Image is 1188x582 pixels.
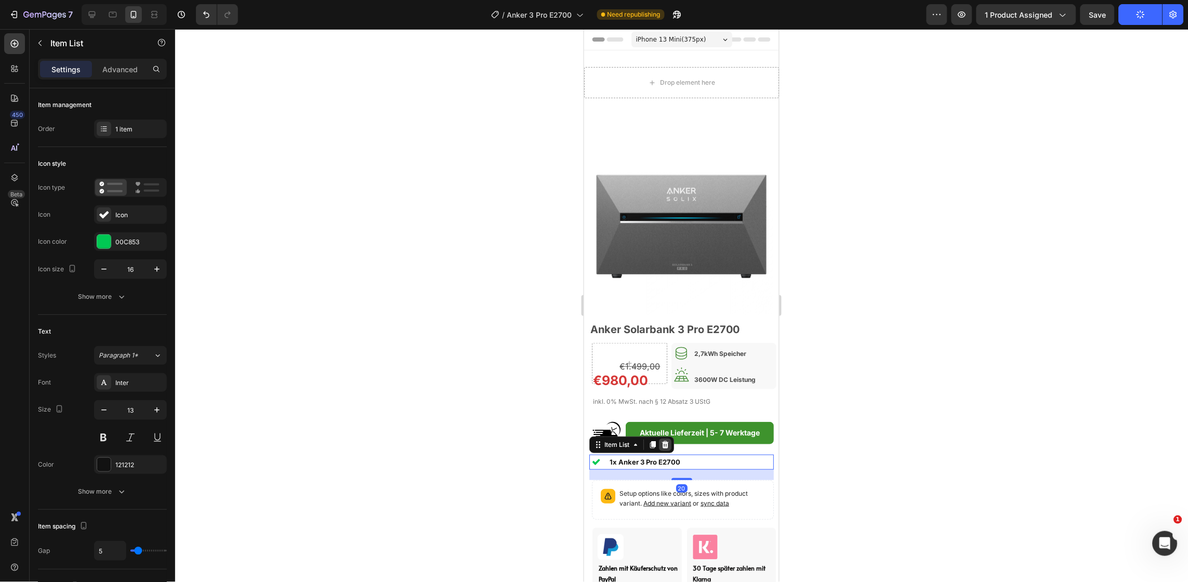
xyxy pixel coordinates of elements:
button: 7 [4,4,77,25]
iframe: Intercom live chat [1153,531,1178,556]
span: Need republishing [608,10,661,19]
div: Styles [38,351,56,360]
button: Show more [38,287,167,306]
input: Auto [95,541,126,560]
p: 7 [68,8,73,21]
img: gempages_498297731022848905-c06d4b2e-6ab7-46ee-b16e-968868bc7dd8.jpg [108,505,134,531]
div: Gap [38,546,50,555]
div: Color [38,460,54,469]
div: Icon [115,210,164,220]
p: Item List [50,37,139,49]
div: 121212 [115,460,164,470]
div: 1 item [115,125,164,134]
div: Icon style [38,159,66,168]
div: Inter [115,378,164,388]
span: Paragraph 1* [99,351,138,360]
iframe: Design area [584,29,779,582]
span: 1 product assigned [985,9,1053,20]
div: Show more [78,292,127,302]
strong: Zahlen mit Käuferschutz von PayPal [15,535,94,554]
button: 1 product assigned [976,4,1076,25]
span: Save [1089,10,1106,19]
button: Show more [38,482,167,501]
div: Icon [38,210,50,219]
p: Advanced [102,64,138,75]
div: Font [38,378,51,387]
span: Anker 3 Pro E2700 [507,9,572,20]
div: Item spacing [38,520,90,534]
button: Paragraph 1* [94,346,167,365]
button: Save [1080,4,1115,25]
div: Item management [38,100,91,110]
div: Text [38,327,51,336]
div: Icon type [38,183,65,192]
div: Undo/Redo [196,4,238,25]
span: / [503,9,505,20]
p: Settings [51,64,81,75]
div: 450 [10,111,25,119]
span: 1 [1174,515,1182,524]
div: 00C853 [115,237,164,247]
div: Beta [8,190,25,199]
div: Icon size [38,262,78,276]
strong: 30 Tage später zahlen mit Klarna [109,535,182,554]
div: Icon color [38,237,67,246]
div: Show more [78,486,127,497]
div: Size [38,403,65,417]
div: Order [38,124,55,134]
